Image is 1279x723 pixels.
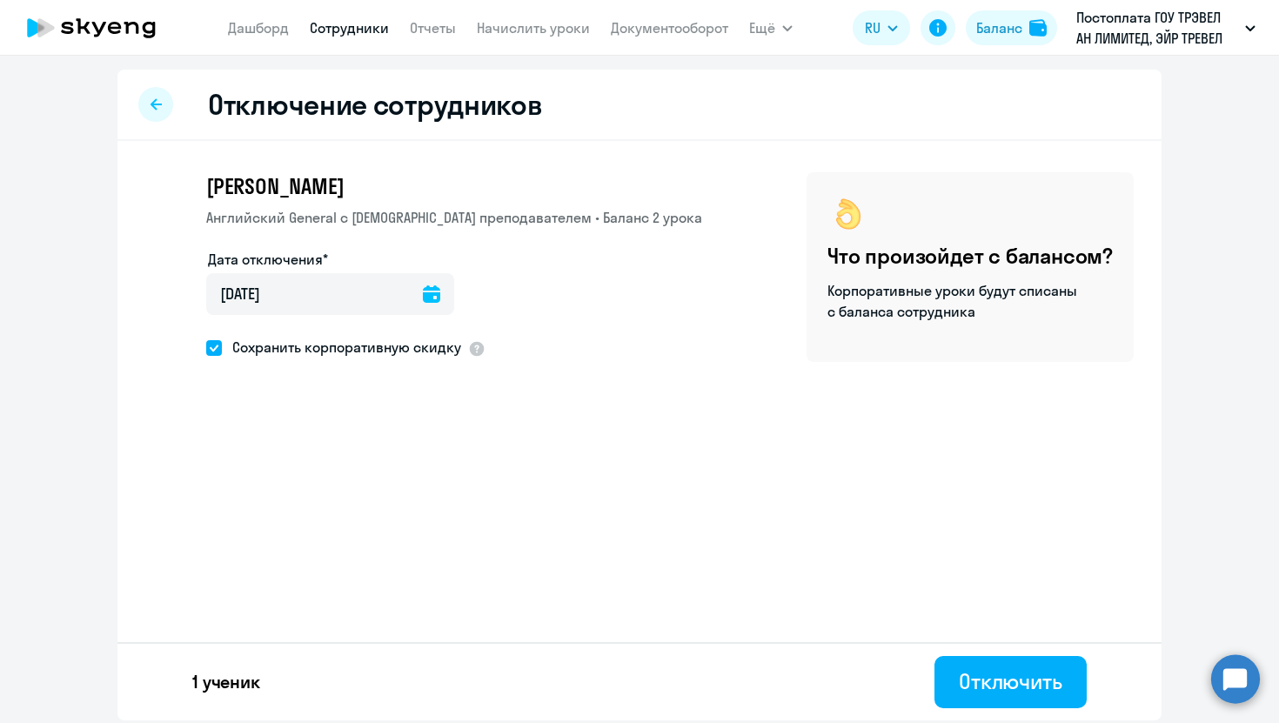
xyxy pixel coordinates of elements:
label: Дата отключения* [208,249,328,270]
button: Постоплата ГОУ ТРЭВЕЛ АН ЛИМИТЕД, ЭЙР ТРЕВЕЛ ТЕХНОЛОДЖИС, ООО [1068,7,1264,49]
a: Дашборд [228,19,289,37]
h4: Что произойдет с балансом? [827,242,1113,270]
h2: Отключение сотрудников [208,87,542,122]
a: Документооборот [611,19,728,37]
a: Отчеты [410,19,456,37]
p: Корпоративные уроки будут списаны с баланса сотрудника [827,280,1080,322]
button: RU [853,10,910,45]
div: Отключить [959,667,1062,695]
span: Ещё [749,17,775,38]
img: ok [827,193,869,235]
p: 1 ученик [192,670,260,694]
div: Баланс [976,17,1022,38]
button: Отключить [934,656,1087,708]
span: Сохранить корпоративную скидку [222,337,461,358]
p: Постоплата ГОУ ТРЭВЕЛ АН ЛИМИТЕД, ЭЙР ТРЕВЕЛ ТЕХНОЛОДЖИС, ООО [1076,7,1238,49]
a: Начислить уроки [477,19,590,37]
p: Английский General с [DEMOGRAPHIC_DATA] преподавателем • Баланс 2 урока [206,207,702,228]
button: Ещё [749,10,793,45]
img: balance [1029,19,1047,37]
input: дд.мм.гггг [206,273,454,315]
span: RU [865,17,881,38]
a: Сотрудники [310,19,389,37]
button: Балансbalance [966,10,1057,45]
span: [PERSON_NAME] [206,172,344,200]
